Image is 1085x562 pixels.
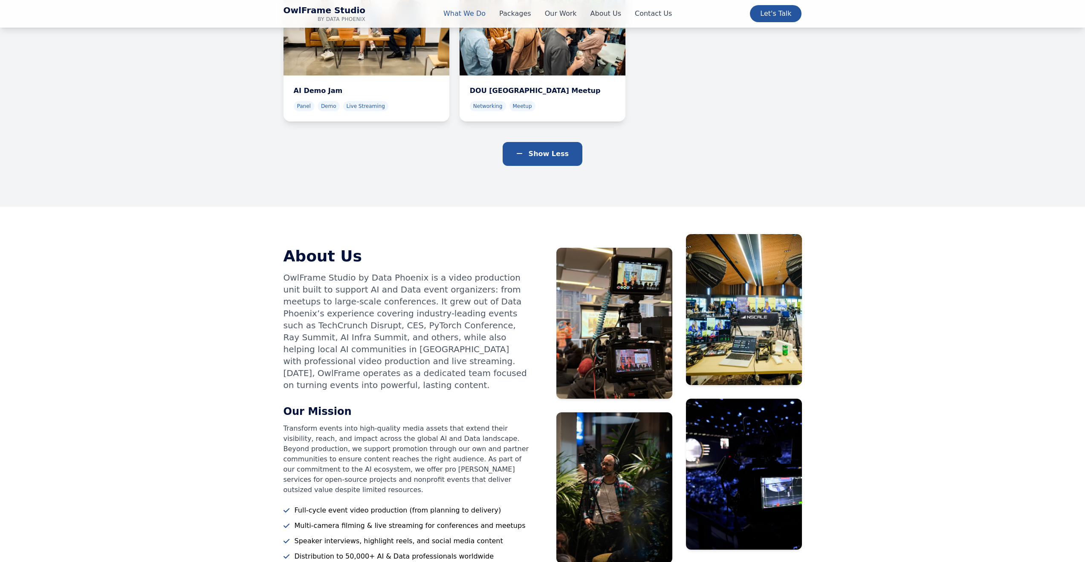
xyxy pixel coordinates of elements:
a: About Us [590,9,621,19]
p: OwlFrame Studio by Data Phoenix is a video production unit built to support AI and Data event org... [284,272,529,391]
a: What We Do [443,9,486,19]
a: Our Work [545,9,577,19]
h4: AI Demo Jam [294,86,439,96]
h4: DOU [GEOGRAPHIC_DATA] Meetup [470,86,615,96]
a: Let's Talk [750,5,801,22]
span: by Data Phoenix [284,16,366,23]
li: Full-cycle event video production (from planning to delivery) [284,505,529,516]
span: Networking [470,101,506,111]
a: OwlFrame Studio Home [284,5,366,23]
li: Distribution to 50,000+ AI & Data professionals worldwide [284,551,529,562]
span: Demo [318,101,340,111]
img: CES [686,399,802,550]
span: Meetup [509,101,535,111]
img: AI Collective [556,248,672,399]
h3: Our Mission [284,405,529,418]
span: Live Streaming [343,101,388,111]
a: Contact Us [635,9,672,19]
li: Speaker interviews, highlight reels, and social media content [284,536,529,546]
button: Show Less [503,142,582,166]
h2: About Us [284,248,529,265]
span: Show Less [529,150,569,158]
img: AI Infra Summit [686,234,802,385]
p: Transform events into high-quality media assets that extend their visibility, reach, and impact a... [284,423,529,495]
span: Panel [294,101,314,111]
a: Packages [499,9,531,19]
li: Multi-camera filming & live streaming for conferences and meetups [284,521,529,531]
span: OwlFrame Studio [284,5,366,16]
